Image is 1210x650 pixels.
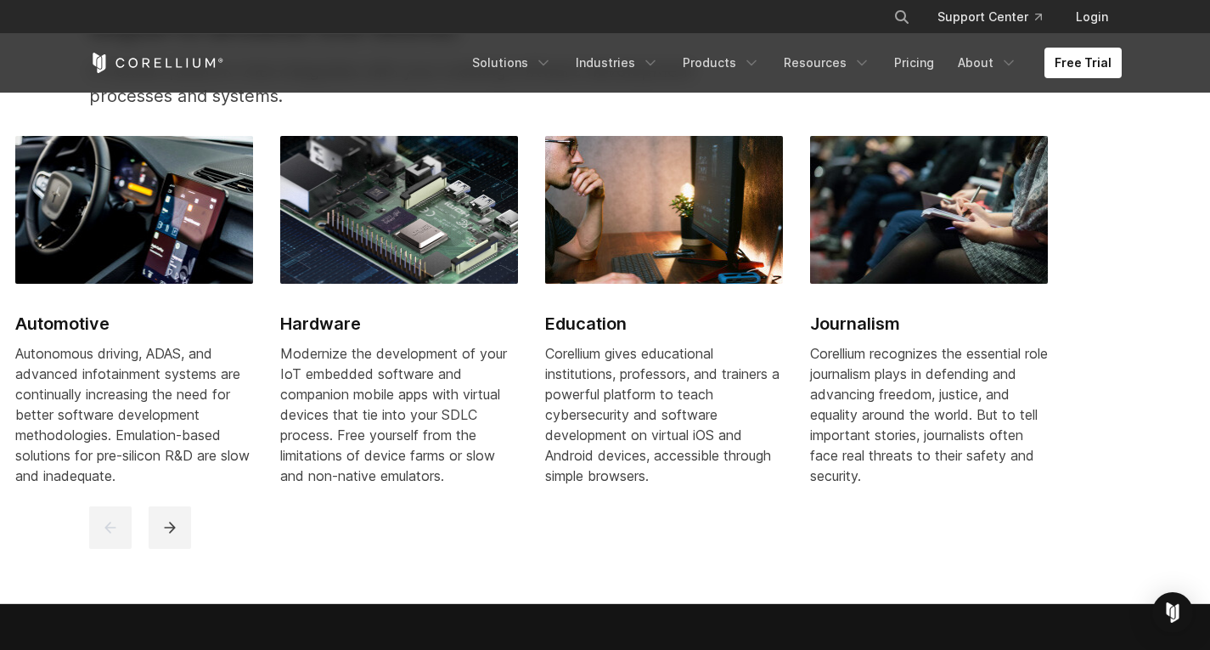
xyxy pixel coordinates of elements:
[545,343,783,486] div: Corellium gives educational institutions, professors, and trainers a powerful platform to teach c...
[545,136,783,284] img: Education
[15,136,253,284] img: Automotive
[1152,592,1193,633] div: Open Intercom Messenger
[280,136,518,506] a: Hardware Hardware Modernize the development of your IoT embedded software and companion mobile ap...
[873,2,1122,32] div: Navigation Menu
[545,311,783,336] h2: Education
[1044,48,1122,78] a: Free Trial
[462,48,562,78] a: Solutions
[924,2,1055,32] a: Support Center
[89,53,224,73] a: Corellium Home
[280,136,518,284] img: Hardware
[280,311,518,336] h2: Hardware
[89,506,132,549] button: previous
[810,343,1048,486] div: Corellium recognizes the essential role journalism plays in defending and advancing freedom, just...
[774,48,881,78] a: Resources
[280,345,507,484] span: Modernize the development of your IoT embedded software and companion mobile apps with virtual de...
[15,343,253,486] div: Autonomous driving, ADAS, and advanced infotainment systems are continually increasing the need f...
[462,48,1122,78] div: Navigation Menu
[884,48,944,78] a: Pricing
[810,136,1048,284] img: Journalism
[149,506,191,549] button: next
[566,48,669,78] a: Industries
[673,48,770,78] a: Products
[15,136,253,506] a: Automotive Automotive Autonomous driving, ADAS, and advanced infotainment systems are continually...
[15,311,253,336] h2: Automotive
[810,311,1048,336] h2: Journalism
[886,2,917,32] button: Search
[948,48,1027,78] a: About
[1062,2,1122,32] a: Login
